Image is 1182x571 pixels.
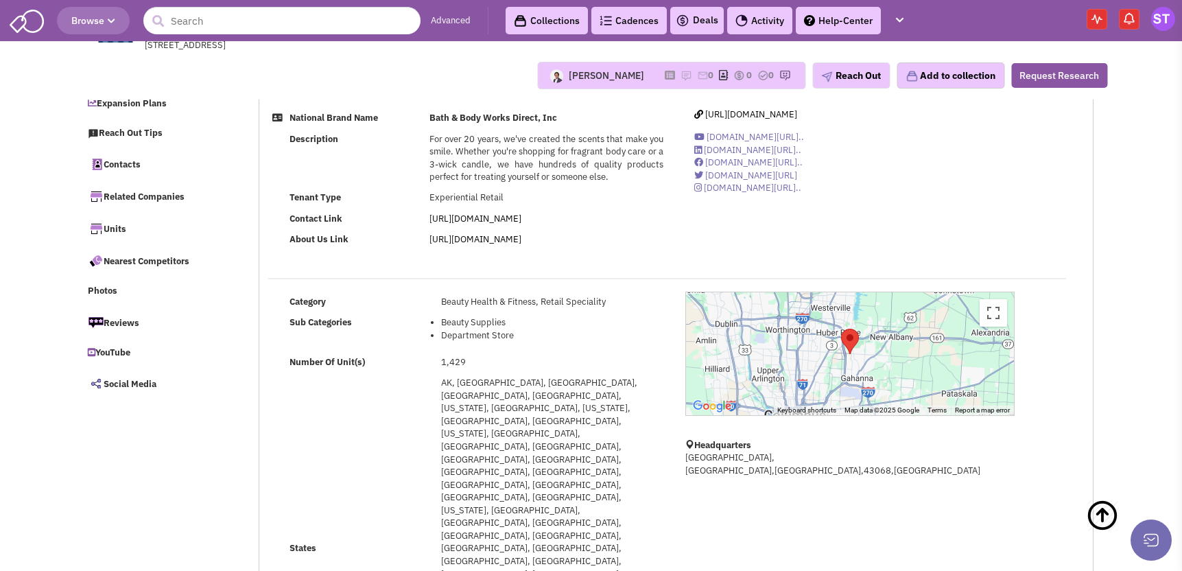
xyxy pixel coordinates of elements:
[81,308,231,337] a: Reviews
[81,91,231,117] a: Expansion Plans
[143,7,421,34] input: Search
[57,7,130,34] button: Browse
[689,397,735,415] img: Google
[844,406,919,414] span: Map data ©2025 Google
[437,352,667,373] td: 1,429
[694,156,803,168] a: [DOMAIN_NAME][URL]..
[955,406,1010,414] a: Report a map error
[705,170,797,181] span: [DOMAIN_NAME][URL]
[704,144,801,156] span: [DOMAIN_NAME][URL]..
[821,71,832,82] img: plane.png
[289,112,378,124] b: National Brand Name
[681,70,692,81] img: icon-note.png
[779,70,790,81] img: research-icon.png
[694,439,751,451] b: Headquarters
[757,70,768,81] img: TaskCount.png
[1011,63,1107,88] button: Request Research
[429,133,663,183] span: For over 20 years, we've created the scents that make you smile. Whether you're shopping for frag...
[591,7,667,34] a: Cadences
[694,170,797,181] a: [DOMAIN_NAME][URL]
[676,12,689,29] img: icon-deals.svg
[429,112,557,124] b: Bath & Body Works Direct, Inc
[425,188,667,209] td: Experiential Retail
[429,213,521,224] a: [URL][DOMAIN_NAME]
[694,108,797,120] a: [URL][DOMAIN_NAME]
[694,182,801,194] a: [DOMAIN_NAME][URL]..
[1151,7,1175,31] img: Shannon Tyndall
[10,7,44,33] img: SmartAdmin
[289,316,352,328] b: Sub Categories
[705,156,803,168] span: [DOMAIN_NAME][URL]..
[708,69,713,81] span: 0
[897,62,1004,89] button: Add to collection
[676,12,718,29] a: Deals
[289,213,342,224] b: Contact Link
[441,329,663,342] li: Department Store
[81,246,231,275] a: Nearest Competitors
[437,292,667,312] td: Beauty Health & Fitness, Retail Speciality
[689,397,735,415] a: Open this area in Google Maps (opens a new window)
[289,233,348,245] b: About Us Link
[289,542,316,554] b: States
[81,279,231,305] a: Photos
[704,182,801,194] span: [DOMAIN_NAME][URL]..
[514,14,527,27] img: icon-collection-lavender-black.svg
[289,296,326,307] b: Category
[81,150,231,178] a: Contacts
[685,452,1015,477] p: [GEOGRAPHIC_DATA], [GEOGRAPHIC_DATA],[GEOGRAPHIC_DATA],43068,[GEOGRAPHIC_DATA]
[707,131,804,143] span: [DOMAIN_NAME][URL]..
[71,14,115,27] span: Browse
[81,121,231,147] a: Reach Out Tips
[441,316,663,329] li: Beauty Supplies
[980,299,1007,327] button: Toggle fullscreen view
[506,7,588,34] a: Collections
[705,108,797,120] span: [URL][DOMAIN_NAME]
[927,406,947,414] a: Terms
[600,16,612,25] img: Cadences_logo.png
[841,329,859,354] div: Bath &amp; Body Works Direct, Inc
[81,340,231,366] a: YouTube
[735,14,748,27] img: Activity.png
[81,369,231,398] a: Social Media
[694,144,801,156] a: [DOMAIN_NAME][URL]..
[289,191,341,203] b: Tenant Type
[81,214,231,243] a: Units
[804,15,815,26] img: help.png
[431,14,471,27] a: Advanced
[777,406,836,415] button: Keyboard shortcuts
[796,7,881,34] a: Help-Center
[733,70,744,81] img: icon-dealamount.png
[697,70,708,81] img: icon-email-active-16.png
[812,62,890,89] button: Reach Out
[727,7,792,34] a: Activity
[289,133,338,145] b: Description
[569,69,644,82] div: [PERSON_NAME]
[768,69,774,81] span: 0
[694,131,804,143] a: [DOMAIN_NAME][URL]..
[906,70,918,82] img: icon-collection-lavender.png
[429,233,521,245] a: [URL][DOMAIN_NAME]
[289,356,365,368] b: Number Of Unit(s)
[81,182,231,211] a: Related Companies
[145,39,503,52] div: [STREET_ADDRESS]
[746,69,752,81] span: 0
